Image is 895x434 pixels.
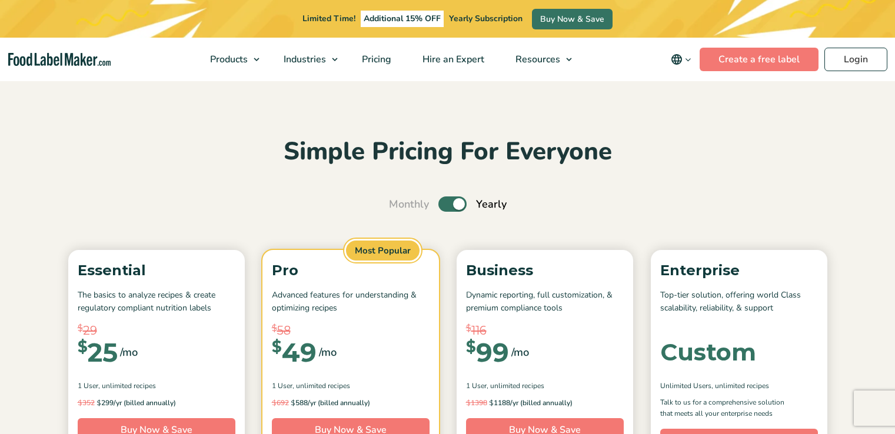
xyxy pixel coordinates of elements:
span: $ [272,322,277,335]
p: The basics to analyze recipes & create regulatory compliant nutrition labels [78,289,235,315]
p: 1188/yr (billed annually) [466,397,624,409]
p: Enterprise [660,259,818,282]
span: Industries [280,53,327,66]
del: 692 [272,398,289,408]
a: Hire an Expert [407,38,497,81]
p: 299/yr (billed annually) [78,397,235,409]
span: $ [489,398,494,407]
span: $ [272,398,277,407]
div: Custom [660,340,756,364]
div: 99 [466,339,509,365]
p: Essential [78,259,235,282]
span: , Unlimited Recipes [711,380,769,391]
span: $ [78,398,82,407]
span: /mo [511,344,529,360]
p: Advanced features for understanding & optimizing recipes [272,289,430,315]
span: 1 User [466,380,487,391]
span: 116 [471,322,487,339]
div: 25 [78,339,118,365]
div: 49 [272,339,317,365]
span: Hire an Expert [419,53,485,66]
label: Toggle [438,196,467,212]
span: , Unlimited Recipes [292,380,350,391]
h2: Simple Pricing For Everyone [62,136,833,168]
a: Pricing [347,38,404,81]
span: Products [207,53,249,66]
span: Monthly [389,196,429,212]
span: $ [466,339,476,355]
span: Pricing [358,53,392,66]
span: 29 [83,322,97,339]
span: 1 User [272,380,292,391]
span: $ [78,339,88,355]
p: Dynamic reporting, full customization, & premium compliance tools [466,289,624,315]
a: Create a free label [700,48,819,71]
span: , Unlimited Recipes [487,380,544,391]
span: $ [466,322,471,335]
span: 1 User [78,380,98,391]
a: Buy Now & Save [532,9,613,29]
p: Top-tier solution, offering world Class scalability, reliability, & support [660,289,818,315]
span: $ [272,339,282,355]
a: Products [195,38,265,81]
span: Additional 15% OFF [361,11,444,27]
del: 1398 [466,398,487,408]
span: Unlimited Users [660,380,711,391]
span: $ [97,398,101,407]
span: , Unlimited Recipes [98,380,156,391]
p: 588/yr (billed annually) [272,397,430,409]
p: Talk to us for a comprehensive solution that meets all your enterprise needs [660,397,796,419]
span: $ [78,322,83,335]
span: Yearly [476,196,507,212]
a: Industries [268,38,344,81]
span: /mo [319,344,337,360]
span: 58 [277,322,291,339]
p: Pro [272,259,430,282]
del: 352 [78,398,95,408]
a: Login [824,48,887,71]
a: Resources [500,38,578,81]
span: Yearly Subscription [449,13,523,24]
span: $ [291,398,295,407]
span: Most Popular [344,239,421,263]
span: /mo [120,344,138,360]
span: Resources [512,53,561,66]
p: Business [466,259,624,282]
span: $ [466,398,471,407]
span: Limited Time! [302,13,355,24]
